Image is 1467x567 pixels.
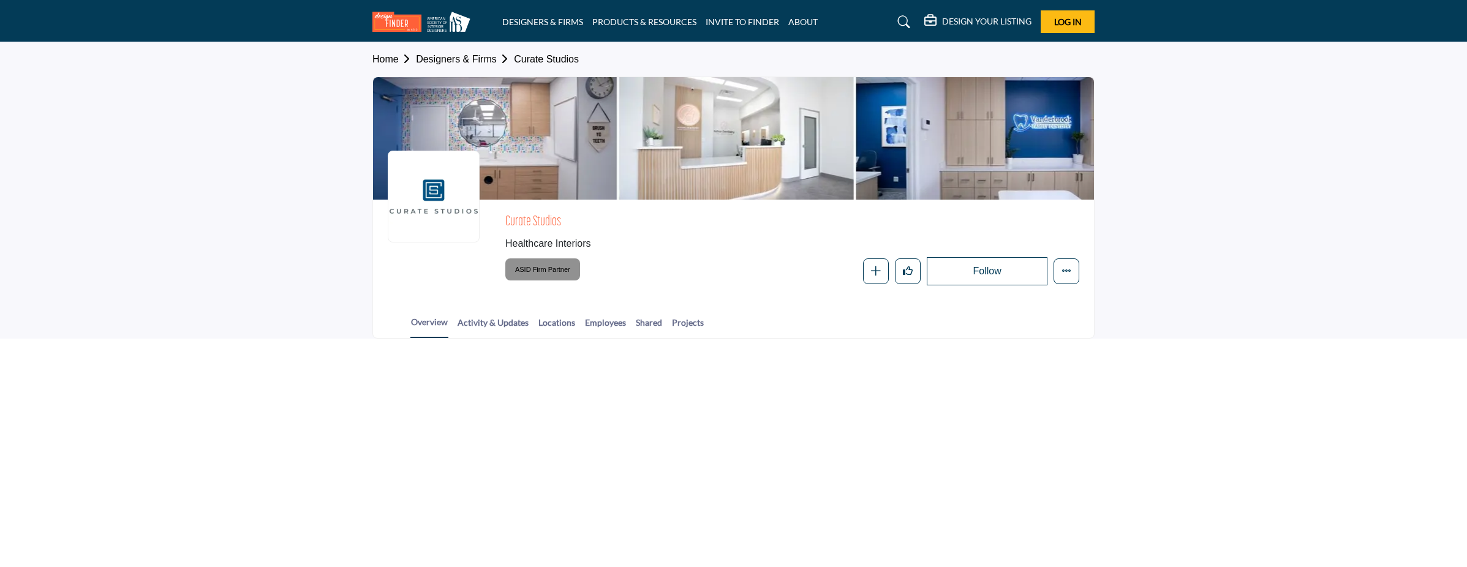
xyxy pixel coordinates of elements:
[372,12,477,32] img: site Logo
[505,214,842,230] h2: Curate Studios
[514,54,579,64] a: Curate Studios
[942,16,1031,27] h5: DESIGN YOUR LISTING
[457,316,529,337] a: Activity & Updates
[706,17,779,27] a: INVITE TO FINDER
[410,315,448,338] a: Overview
[505,236,897,251] span: Healthcare Interiors
[510,261,575,278] span: ASID Firm Partner
[924,15,1031,29] div: DESIGN YOUR LISTING
[1041,10,1095,33] button: Log In
[895,258,921,284] button: Like
[372,54,416,64] a: Home
[788,17,818,27] a: ABOUT
[416,54,514,64] a: Designers & Firms
[592,17,696,27] a: PRODUCTS & RESOURCES
[1054,258,1079,284] button: More details
[927,257,1047,285] button: Follow
[886,12,918,32] a: Search
[635,316,663,337] a: Shared
[1054,17,1082,27] span: Log In
[502,17,583,27] a: DESIGNERS & FIRMS
[538,316,576,337] a: Locations
[584,316,627,337] a: Employees
[671,316,704,337] a: Projects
